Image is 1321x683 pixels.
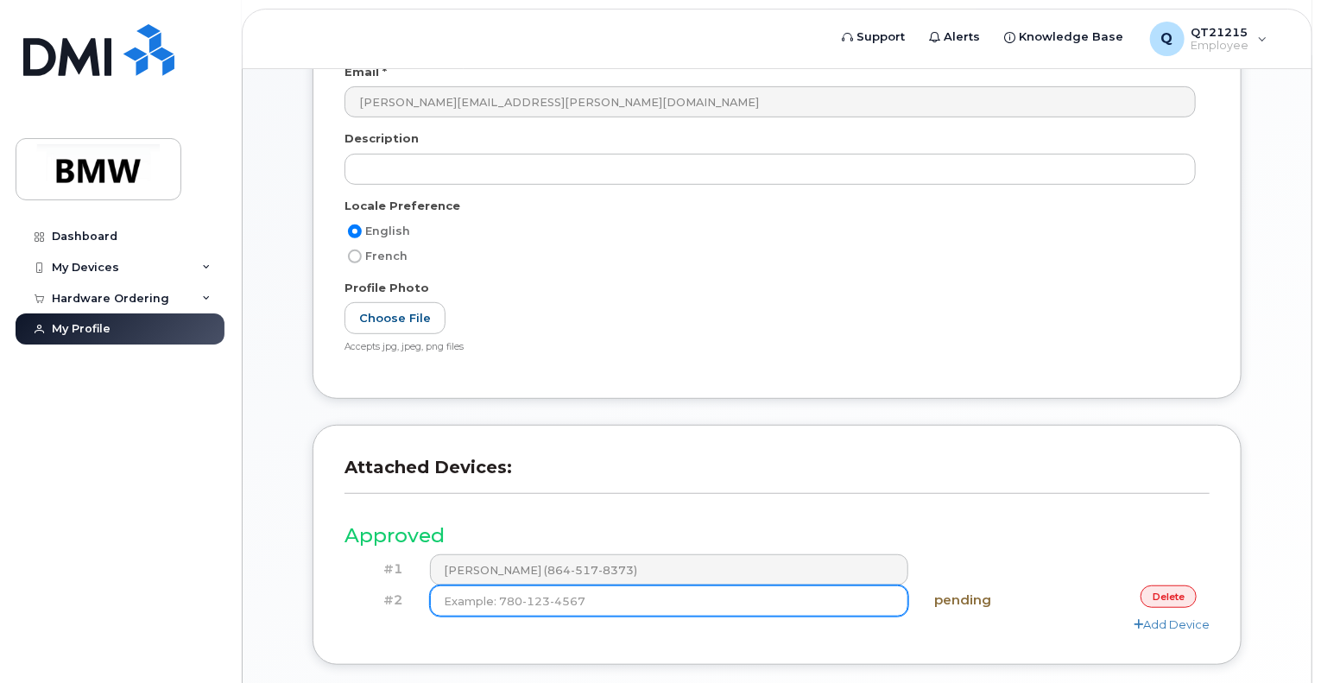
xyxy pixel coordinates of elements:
a: Alerts [918,20,993,54]
h4: #2 [357,593,404,608]
span: Knowledge Base [1020,28,1124,46]
span: QT21215 [1191,25,1249,39]
label: Description [344,130,419,147]
span: Support [857,28,906,46]
a: Add Device [1134,617,1210,631]
a: delete [1141,585,1197,607]
span: English [365,225,410,237]
div: QT21215 [1138,22,1280,56]
label: Profile Photo [344,280,429,296]
span: Alerts [945,28,981,46]
iframe: Messenger Launcher [1246,608,1308,670]
label: Choose File [344,302,446,334]
a: Knowledge Base [993,20,1136,54]
label: Locale Preference [344,198,460,214]
h4: #1 [357,562,404,577]
label: Email * [344,64,387,80]
h3: Attached Devices: [344,457,1210,494]
input: English [348,225,362,238]
h4: pending [934,593,1052,608]
span: French [365,250,408,262]
span: Q [1161,28,1173,49]
h3: Approved [344,525,1210,547]
input: Example: 780-123-4567 [430,585,909,617]
a: Support [831,20,918,54]
div: Accepts jpg, jpeg, png files [344,341,1196,354]
span: Employee [1191,39,1249,53]
input: French [348,250,362,263]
